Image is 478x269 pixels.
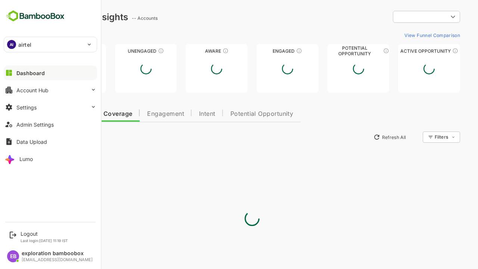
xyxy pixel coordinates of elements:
span: Intent [173,111,189,117]
div: Settings [16,104,37,111]
button: Refresh All [344,131,383,143]
button: Account Hub [4,83,97,98]
div: These accounts have not shown enough engagement and need nurturing [132,48,138,54]
div: These accounts have not been engaged with for a defined time period [61,48,67,54]
button: View Funnel Comparison [375,29,434,41]
div: Filters [409,134,422,140]
div: These accounts are warm, further nurturing would qualify them to MQAs [270,48,276,54]
p: Last login: [DATE] 11:19 IST [21,238,68,243]
div: These accounts have just entered the buying cycle and need further nurturing [196,48,202,54]
div: Dashboard Insights [18,12,102,22]
button: Admin Settings [4,117,97,132]
span: Engagement [121,111,158,117]
div: Account Hub [16,87,49,93]
div: exploration bamboobox [22,250,93,257]
div: These accounts have open opportunities which might be at any of the Sales Stages [426,48,432,54]
p: airtel [18,41,31,49]
button: Data Upload [4,134,97,149]
div: Admin Settings [16,121,54,128]
div: Unreached [18,48,80,54]
span: Potential Opportunity [204,111,267,117]
button: Dashboard [4,65,97,80]
div: Potential Opportunity [301,48,363,54]
span: Data Quality and Coverage [25,111,106,117]
button: New Insights [18,130,72,144]
div: EB [7,250,19,262]
div: Data Upload [16,139,47,145]
div: Logout [21,231,68,237]
ag: -- Accounts [106,15,134,21]
div: Aware [159,48,221,54]
div: AI [7,40,16,49]
div: AIairtel [4,37,97,52]
div: [EMAIL_ADDRESS][DOMAIN_NAME] [22,257,93,262]
div: Dashboard [16,70,45,76]
div: ​ [367,10,434,24]
div: Lumo [19,156,33,162]
button: Settings [4,100,97,115]
button: Lumo [4,151,97,166]
div: Active Opportunity [372,48,434,54]
div: These accounts are MQAs and can be passed on to Inside Sales [357,48,363,54]
img: BambooboxFullLogoMark.5f36c76dfaba33ec1ec1367b70bb1252.svg [4,9,67,23]
div: Filters [408,130,434,144]
div: Unengaged [89,48,151,54]
div: Engaged [230,48,292,54]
